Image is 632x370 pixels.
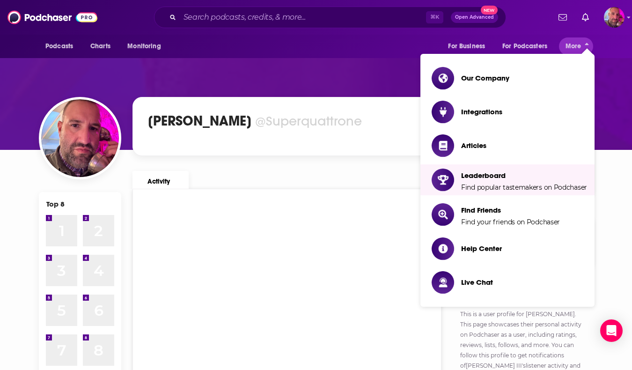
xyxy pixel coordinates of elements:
[461,206,560,215] span: Find Friends
[496,37,561,55] button: open menu
[7,8,97,26] img: Podchaser - Follow, Share and Rate Podcasts
[502,40,547,53] span: For Podcasters
[90,40,110,53] span: Charts
[461,244,502,253] span: Help Center
[526,311,575,318] a: [PERSON_NAME]
[41,99,119,177] img: Joseph Daniel Quattrone III
[455,15,494,20] span: Open Advanced
[461,141,486,150] span: Articles
[600,319,623,342] div: Open Intercom Messenger
[461,171,587,180] span: Leaderboard
[127,40,161,53] span: Monitoring
[461,107,502,116] span: Integrations
[154,7,506,28] div: Search podcasts, credits, & more...
[461,278,493,287] span: Live Chat
[39,37,85,55] button: open menu
[604,7,625,28] button: Show profile menu
[461,183,587,192] span: Find popular tastemakers on Podchaser
[180,10,426,25] input: Search podcasts, credits, & more...
[121,37,173,55] button: open menu
[604,7,625,28] span: Logged in as Superquattrone
[559,37,593,55] button: close menu
[84,37,116,55] a: Charts
[481,6,498,15] span: New
[45,40,73,53] span: Podcasts
[555,9,571,25] a: Show notifications dropdown
[451,12,498,23] button: Open AdvancedNew
[461,218,560,226] span: Find your friends on Podchaser
[448,40,485,53] span: For Business
[426,11,443,23] span: ⌘ K
[578,9,593,25] a: Show notifications dropdown
[441,37,497,55] button: open menu
[255,113,362,129] div: @Superquattrone
[46,200,65,208] div: Top 8
[566,40,581,53] span: More
[604,7,625,28] img: User Profile
[461,74,509,82] span: Our Company
[132,171,189,189] a: Activity
[148,112,251,129] h1: [PERSON_NAME]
